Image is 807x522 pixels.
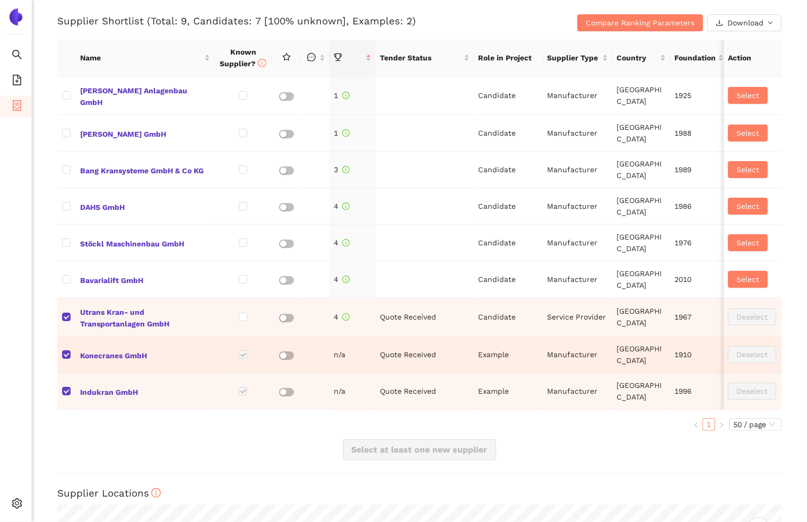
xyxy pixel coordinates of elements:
[543,261,612,298] td: Manufacturer
[612,373,670,410] td: [GEOGRAPHIC_DATA]
[670,115,728,152] td: 1988
[768,20,773,26] span: down
[334,202,350,210] span: 4
[707,14,782,31] button: downloadDownloaddown
[670,76,728,115] td: 1925
[716,19,723,28] span: download
[543,298,612,337] td: Service Provider
[612,337,670,373] td: [GEOGRAPHIC_DATA]
[612,152,670,188] td: [GEOGRAPHIC_DATA]
[670,373,728,410] td: 1996
[612,188,670,225] td: [GEOGRAPHIC_DATA]
[728,198,768,215] button: Select
[702,418,715,431] li: 1
[586,17,695,29] span: Compare Ranking Parameters
[334,91,350,100] span: 1
[12,96,22,118] span: container
[334,53,342,61] span: trophy
[724,40,782,76] th: Action
[57,14,540,28] h3: Supplier Shortlist (Total: 9, Candidates: 7 [100% unknown], Examples: 2)
[343,439,496,461] button: Select at least one new supplier
[7,8,24,25] img: Logo
[543,225,612,261] td: Manufacturer
[80,348,210,361] span: Konecranes GmbH
[690,418,702,431] button: left
[334,238,350,247] span: 4
[342,239,350,246] span: info-circle
[736,127,759,139] span: Select
[617,52,658,64] span: Country
[334,165,350,174] span: 3
[474,225,543,261] td: Candidate
[474,373,543,410] td: Example
[736,273,759,285] span: Select
[258,59,266,67] span: info-circle
[474,76,543,115] td: Candidate
[474,115,543,152] td: Candidate
[543,152,612,188] td: Manufacturer
[474,298,543,337] td: Candidate
[543,76,612,115] td: Manufacturer
[670,188,728,225] td: 1986
[729,418,782,431] div: Page Size
[12,71,22,92] span: file-add
[736,90,759,101] span: Select
[80,163,210,176] span: Bang Kransysteme GmbH & Co KG
[728,346,776,363] button: Deselect
[543,188,612,225] td: Manufacturer
[12,494,22,516] span: setting
[612,225,670,261] td: [GEOGRAPHIC_DATA]
[548,52,600,64] span: Supplier Type
[543,40,612,76] th: this column's title is Supplier Type,this column is sortable
[220,48,266,68] span: Known Supplier?
[80,236,210,250] span: Stöckl Maschinenbau GmbH
[577,14,703,31] button: Compare Ranking Parameters
[329,337,376,373] td: n/a
[342,129,350,137] span: info-circle
[543,115,612,152] td: Manufacturer
[718,422,725,428] span: right
[693,422,699,428] span: left
[334,129,350,137] span: 1
[80,272,210,286] span: Bavarialift GmbH
[715,418,728,431] li: Next Page
[80,126,210,140] span: [PERSON_NAME] GmbH
[80,304,210,330] span: Utrans Kran- und Transportanlagen GmbH
[733,419,777,430] span: 50 / page
[543,337,612,373] td: Manufacturer
[80,52,202,64] span: Name
[342,166,350,173] span: info-circle
[612,298,670,337] td: [GEOGRAPHIC_DATA]
[728,87,768,104] button: Select
[474,188,543,225] td: Candidate
[80,199,210,213] span: DAHS GmbH
[80,384,210,398] span: Indukran GmbH
[474,261,543,298] td: Candidate
[380,350,436,359] span: Quote Received
[342,276,350,283] span: info-circle
[329,373,376,410] td: n/a
[334,275,350,284] span: 4
[474,337,543,373] td: Example
[670,225,728,261] td: 1976
[728,271,768,288] button: Select
[715,418,728,431] button: right
[380,387,436,395] span: Quote Received
[80,83,210,108] span: [PERSON_NAME] Anlagenbau GmbH
[736,164,759,175] span: Select
[736,200,759,212] span: Select
[57,486,782,500] h3: Supplier Locations
[670,337,728,373] td: 1910
[612,115,670,152] td: [GEOGRAPHIC_DATA]
[380,52,462,64] span: Tender Status
[76,40,214,76] th: this column's title is Name,this column is sortable
[282,53,291,61] span: star
[376,40,474,76] th: this column's title is Tender Status,this column is sortable
[342,202,350,210] span: info-circle
[301,40,329,76] th: this column is sortable
[342,92,350,99] span: info-circle
[728,234,768,251] button: Select
[727,17,763,29] span: Download
[612,261,670,298] td: [GEOGRAPHIC_DATA]
[670,298,728,337] td: 1967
